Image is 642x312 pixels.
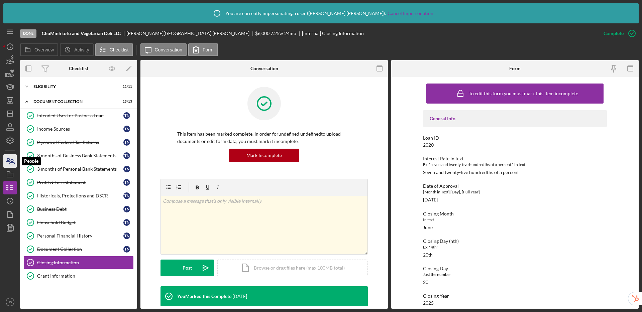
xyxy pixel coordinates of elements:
a: Historicals, Projections and DSCRTN [23,189,134,202]
div: You Marked this Complete [177,294,231,299]
button: Form [188,43,218,56]
a: Grant Information [23,269,134,283]
div: In text [423,216,607,223]
div: T N [123,192,130,199]
a: Household BudgetTN [23,216,134,229]
div: 2020 [423,142,434,148]
time: 2025-06-25 18:44 [232,294,247,299]
div: [Internal] Closing Information [302,31,364,36]
a: Document CollectionTN [23,243,134,256]
div: T N [123,166,130,172]
a: Profit & Loss StatementTN [23,176,134,189]
div: 20 [423,280,428,285]
div: [DATE] [423,197,438,202]
a: Income SourcesTN [23,122,134,136]
div: Business Debt [37,206,123,212]
div: Document Collection [33,100,115,104]
div: [Month in Text] [Day], [Full Year] [423,189,607,195]
button: Complete [597,27,639,40]
button: Conversation [140,43,187,56]
div: 2 years of Federal Tax Returns [37,140,123,145]
div: 2025 [423,300,434,306]
div: T N [123,179,130,186]
div: Ex: "4th" [423,244,607,251]
div: T N [123,139,130,146]
div: Seven and twenty-five hundredths of a percent [423,170,519,175]
a: Business DebtTN [23,202,134,216]
button: Post [160,260,214,276]
div: Form [509,66,521,71]
a: Cancel Impersonation [388,11,433,16]
button: Mark Incomplete [229,149,299,162]
div: Complete [604,27,624,40]
div: Intended Uses for Business Loan [37,113,123,118]
div: T N [123,126,130,132]
button: Overview [20,43,58,56]
a: 3 months of Business Bank StatementsTN [23,149,134,162]
button: JB [3,295,17,309]
label: Overview [34,47,54,52]
label: Conversation [155,47,183,52]
text: JB [8,300,12,304]
div: Ex: "seven and twenty-five hundredths of a percent." In text. [423,161,607,168]
div: Income Sources [37,126,123,132]
label: Form [203,47,214,52]
a: 2 years of Federal Tax ReturnsTN [23,136,134,149]
div: Checklist [69,66,88,71]
label: Checklist [110,47,129,52]
div: Just the number [423,271,607,278]
div: Done [20,29,36,38]
div: 7.25 % [271,31,283,36]
a: Closing Information [23,256,134,269]
div: Loan ID [423,135,607,141]
div: Closing Day (nth) [423,239,607,244]
a: Personal Financial HistoryTN [23,229,134,243]
a: Intended Uses for Business LoanTN [23,109,134,122]
div: Closing Day [423,266,607,271]
div: 24 mo [284,31,296,36]
div: Date of Approval [423,183,607,189]
div: 3 months of Personal Bank Statements [37,166,123,172]
div: 11 / 11 [120,85,132,89]
div: Profit & Loss Statement [37,180,123,185]
div: Eligibility [33,85,115,89]
div: T N [123,246,130,253]
div: T N [123,206,130,212]
div: T N [123,112,130,119]
div: Personal Financial History [37,233,123,239]
button: Checklist [95,43,133,56]
div: Closing Month [423,211,607,216]
div: General Info [430,116,600,121]
div: To edit this form you must mark this item incomplete [469,91,578,96]
div: Mark Incomplete [246,149,282,162]
a: 3 months of Personal Bank StatementsTN [23,162,134,176]
div: 20th [423,252,433,258]
label: Activity [74,47,89,52]
div: Closing Information [37,260,133,265]
div: 13 / 13 [120,100,132,104]
div: T N [123,152,130,159]
div: $6,000 [255,31,270,36]
div: June [423,225,433,230]
div: Conversation [250,66,278,71]
div: T N [123,232,130,239]
div: Post [183,260,192,276]
div: Interest Rate in text [423,156,607,161]
div: Closing Year [423,293,607,299]
div: Household Budget [37,220,123,225]
div: [PERSON_NAME][GEOGRAPHIC_DATA] [PERSON_NAME] [126,31,255,36]
p: This item has been marked complete. In order for undefined undefined to upload documents or edit ... [177,130,351,145]
button: Activity [60,43,93,56]
div: Document Collection [37,247,123,252]
div: 3 months of Business Bank Statements [37,153,123,158]
b: ChuMinh tofu and Vegetarian Deli LLC [42,31,121,36]
div: Grant Information [37,273,133,279]
div: T N [123,219,130,226]
div: Historicals, Projections and DSCR [37,193,123,198]
div: You are currently impersonating a user ( [PERSON_NAME] [PERSON_NAME] ). [209,5,433,22]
